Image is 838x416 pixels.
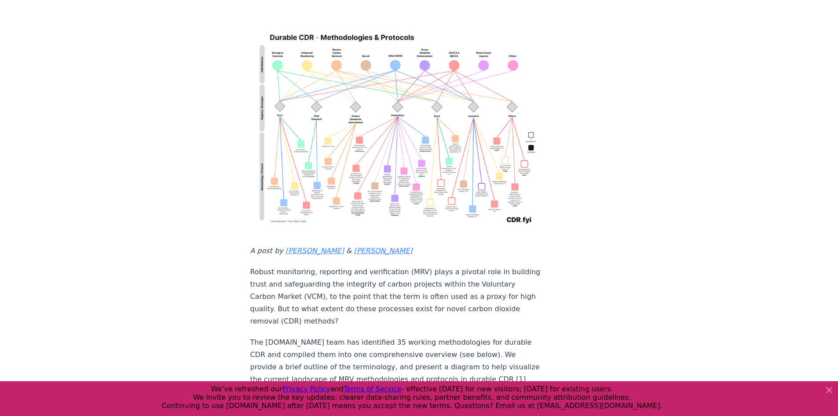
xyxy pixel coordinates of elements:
[250,266,542,328] p: Robust monitoring, reporting and verification (MRV) plays a pivotal role in building trust and sa...
[250,23,542,231] img: blog post image
[354,247,412,255] a: [PERSON_NAME]
[250,336,542,398] p: The [DOMAIN_NAME] team has identified 35 working methodologies for durable CDR and compiled them ...
[250,247,283,255] em: A post by
[346,247,351,255] em: &
[285,247,344,255] a: [PERSON_NAME]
